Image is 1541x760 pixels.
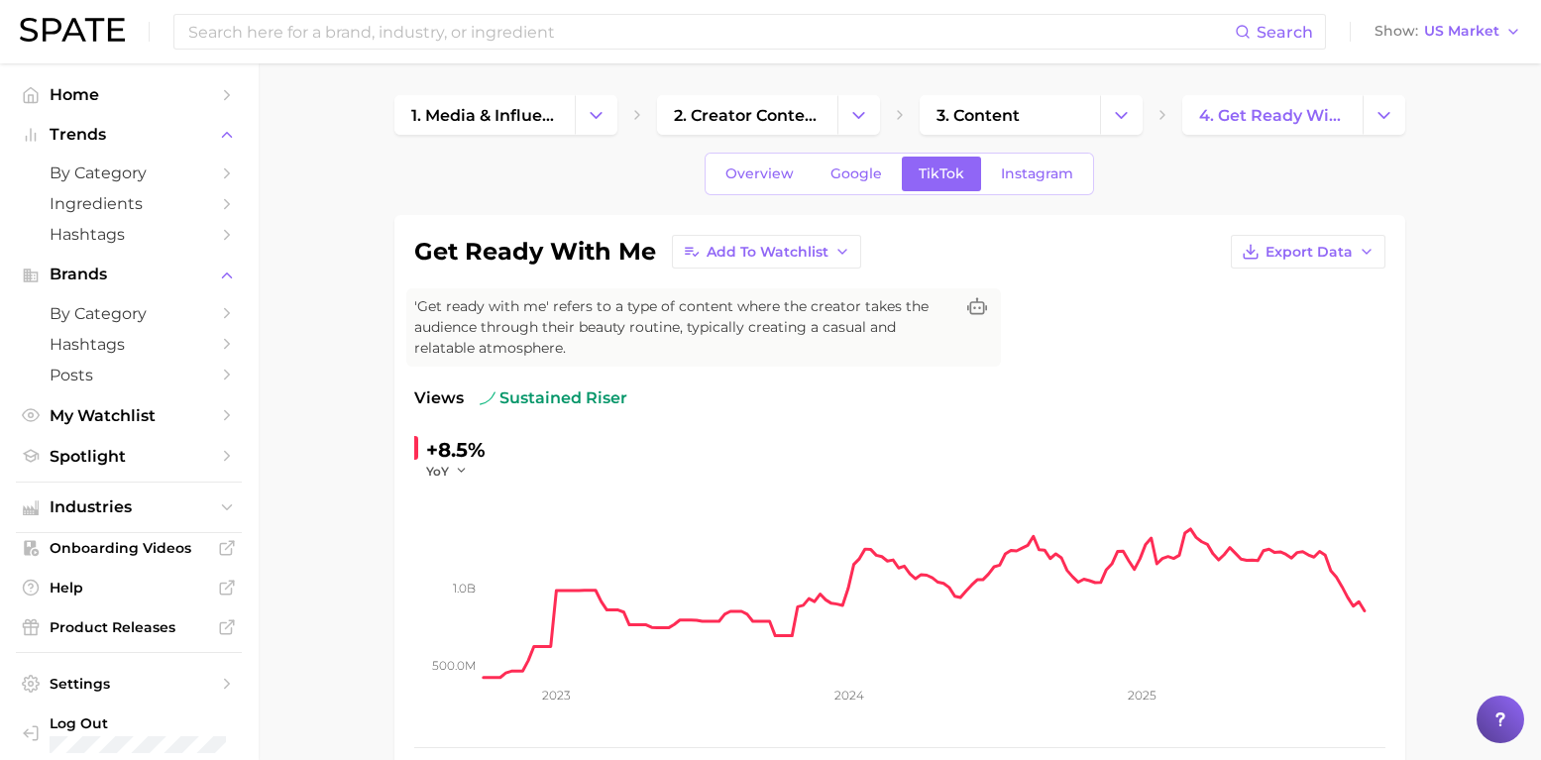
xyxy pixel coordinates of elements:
input: Search here for a brand, industry, or ingredient [186,15,1235,49]
span: Overview [725,165,794,182]
span: 2. creator content [674,106,821,125]
a: Spotlight [16,441,242,472]
span: TikTok [919,165,964,182]
tspan: 2023 [542,688,571,703]
tspan: 2024 [834,688,864,703]
span: Export Data [1266,244,1353,261]
a: Product Releases [16,612,242,642]
a: Hashtags [16,329,242,360]
tspan: 500.0m [432,658,476,673]
span: Ingredients [50,194,208,213]
span: by Category [50,304,208,323]
span: Show [1375,26,1418,37]
span: Brands [50,266,208,283]
img: sustained riser [480,390,495,406]
a: TikTok [902,157,981,191]
span: Trends [50,126,208,144]
span: Settings [50,675,208,693]
a: Posts [16,360,242,390]
button: Trends [16,120,242,150]
span: Instagram [1001,165,1073,182]
a: Help [16,573,242,602]
span: US Market [1424,26,1499,37]
span: Spotlight [50,447,208,466]
a: 2. creator content [657,95,837,135]
a: Log out. Currently logged in with e-mail jefeinstein@elfbeauty.com. [16,708,242,759]
span: Onboarding Videos [50,539,208,557]
span: Add to Watchlist [707,244,828,261]
a: Overview [709,157,811,191]
a: My Watchlist [16,400,242,431]
span: Help [50,579,208,597]
button: YoY [426,463,469,480]
div: +8.5% [426,434,486,466]
span: Product Releases [50,618,208,636]
span: Search [1257,23,1313,42]
tspan: 1.0b [453,581,476,596]
a: Google [814,157,899,191]
span: Hashtags [50,335,208,354]
span: Views [414,386,464,410]
a: Hashtags [16,219,242,250]
span: My Watchlist [50,406,208,425]
a: Home [16,79,242,110]
a: Ingredients [16,188,242,219]
span: YoY [426,463,449,480]
a: 3. content [920,95,1100,135]
span: 4. get ready with me [1199,106,1346,125]
span: Log Out [50,714,234,732]
span: Posts [50,366,208,384]
span: Google [830,165,882,182]
button: Add to Watchlist [672,235,861,269]
h1: get ready with me [414,240,656,264]
button: Change Category [1363,95,1405,135]
button: Change Category [575,95,617,135]
span: Industries [50,498,208,516]
button: Change Category [1100,95,1143,135]
span: 'Get ready with me' refers to a type of content where the creator takes the audience through thei... [414,296,953,359]
a: Onboarding Videos [16,533,242,563]
button: Export Data [1231,235,1385,269]
a: Instagram [984,157,1090,191]
span: 3. content [936,106,1020,125]
button: Industries [16,492,242,522]
img: SPATE [20,18,125,42]
span: sustained riser [480,386,627,410]
a: Settings [16,669,242,699]
button: Change Category [837,95,880,135]
button: ShowUS Market [1370,19,1526,45]
a: by Category [16,298,242,329]
span: by Category [50,163,208,182]
button: Brands [16,260,242,289]
a: 1. media & influencers [394,95,575,135]
span: Home [50,85,208,104]
a: by Category [16,158,242,188]
a: 4. get ready with me [1182,95,1363,135]
tspan: 2025 [1129,688,1157,703]
span: 1. media & influencers [411,106,558,125]
span: Hashtags [50,225,208,244]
